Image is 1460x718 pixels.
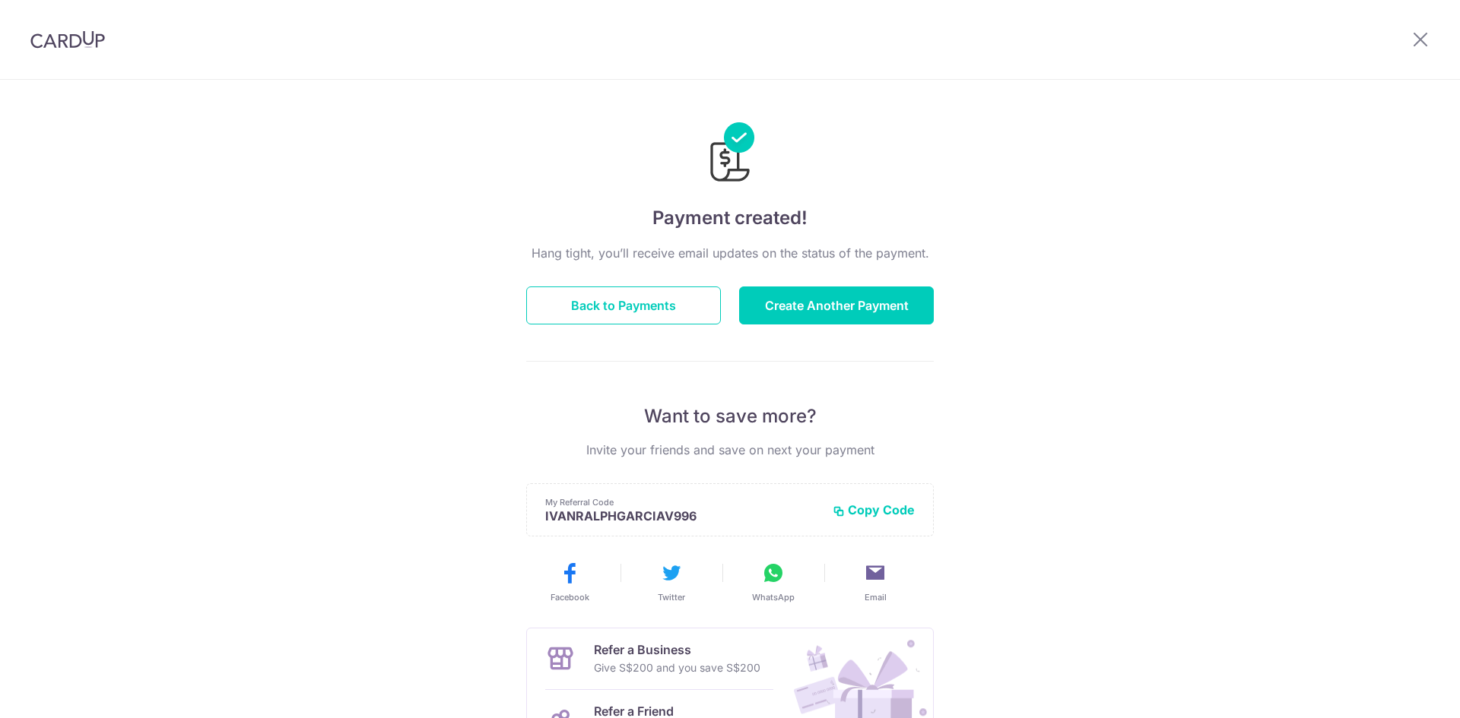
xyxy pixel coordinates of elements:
img: CardUp [30,30,105,49]
button: Back to Payments [526,286,721,324]
button: WhatsApp [728,561,818,603]
span: Facebook [551,591,589,603]
button: Twitter [627,561,716,603]
img: Payments [706,122,754,186]
span: Twitter [658,591,685,603]
p: My Referral Code [545,496,820,508]
button: Facebook [525,561,614,603]
button: Create Another Payment [739,286,934,324]
span: WhatsApp [752,591,795,603]
p: IVANRALPHGARCIAV996 [545,508,820,523]
h4: Payment created! [526,204,934,232]
button: Email [830,561,920,603]
p: Refer a Business [594,641,760,659]
p: Give S$200 and you save S$200 [594,659,760,677]
p: Hang tight, you’ll receive email updates on the status of the payment. [526,244,934,262]
p: Want to save more? [526,404,934,429]
span: Email [865,591,887,603]
p: Invite your friends and save on next your payment [526,441,934,459]
button: Copy Code [833,502,915,517]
